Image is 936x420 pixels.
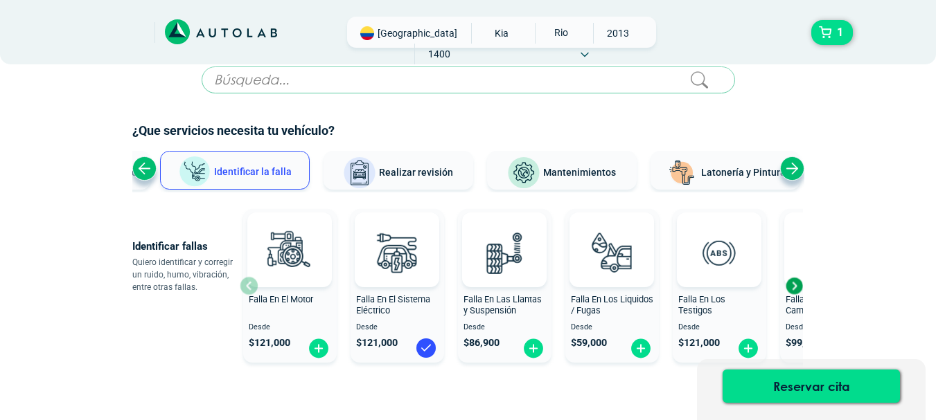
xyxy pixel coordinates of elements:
[356,337,398,349] span: $ 121,000
[565,209,659,363] button: Falla En Los Liquidos / Fugas Desde $59,000
[784,275,804,296] div: Next slide
[689,222,750,283] img: diagnostic_diagnostic_abs-v3.svg
[474,222,535,283] img: diagnostic_suspension-v3.svg
[463,323,546,332] span: Desde
[477,23,527,44] span: KIA
[308,338,330,359] img: fi_plus-circle2.svg
[463,294,542,316] span: Falla En Las Llantas y Suspensión
[351,209,444,363] button: Falla En El Sistema Eléctrico Desde $121,000
[630,338,652,359] img: fi_plus-circle2.svg
[701,167,786,178] span: Latonería y Pintura
[571,323,653,332] span: Desde
[214,165,292,176] span: Identificar la falla
[356,323,439,332] span: Desde
[786,294,859,316] span: Falla En La Caja de Cambio
[591,215,633,257] img: AD0BCuuxAAAAAElFTkSuQmCC
[259,222,320,283] img: diagnostic_engine-v3.svg
[379,167,453,178] span: Realizar revisión
[581,222,642,283] img: diagnostic_gota-de-sangre-v3.svg
[132,256,240,293] p: Quiero identificar y corregir un ruido, humo, vibración, entre otras fallas.
[673,209,766,363] button: Falla En Los Testigos Desde $121,000
[780,156,804,181] div: Next slide
[324,151,473,190] button: Realizar revisión
[543,167,616,178] span: Mantenimientos
[780,209,874,363] button: Falla En La Caja de Cambio Desde $99,000
[737,338,759,359] img: fi_plus-circle2.svg
[356,294,430,316] span: Falla En El Sistema Eléctrico
[343,156,376,190] img: Realizar revisión
[160,151,310,190] button: Identificar la falla
[249,294,313,304] span: Falla En El Motor
[132,156,157,181] div: Previous slide
[178,156,211,188] img: Identificar la falla
[698,215,740,257] img: AD0BCuuxAAAAAElFTkSuQmCC
[458,209,551,363] button: Falla En Las Llantas y Suspensión Desde $86,900
[594,23,643,44] span: 2013
[786,323,868,332] span: Desde
[484,215,525,257] img: AD0BCuuxAAAAAElFTkSuQmCC
[269,215,310,257] img: AD0BCuuxAAAAAElFTkSuQmCC
[833,21,847,44] span: 1
[507,156,540,190] img: Mantenimientos
[571,337,607,349] span: $ 59,000
[571,294,653,316] span: Falla En Los Liquidos / Fugas
[243,209,337,363] button: Falla En El Motor Desde $121,000
[132,237,240,256] p: Identificar fallas
[202,66,735,93] input: Búsqueda...
[651,151,800,190] button: Latonería y Pintura
[378,26,457,40] span: [GEOGRAPHIC_DATA]
[811,20,853,45] button: 1
[360,26,374,40] img: Flag of COLOMBIA
[536,23,585,42] span: RIO
[678,294,725,316] span: Falla En Los Testigos
[463,337,500,349] span: $ 86,900
[796,222,857,283] img: diagnostic_caja-de-cambios-v3.svg
[786,337,822,349] span: $ 99,000
[487,151,637,190] button: Mantenimientos
[522,338,545,359] img: fi_plus-circle2.svg
[678,337,720,349] span: $ 121,000
[723,369,900,403] button: Reservar cita
[367,222,427,283] img: diagnostic_bombilla-v3.svg
[665,156,698,190] img: Latonería y Pintura
[132,122,804,140] h2: ¿Que servicios necesita tu vehículo?
[415,44,464,64] span: 1400
[415,337,437,359] img: blue-check.svg
[249,337,290,349] span: $ 121,000
[249,323,331,332] span: Desde
[376,215,418,257] img: AD0BCuuxAAAAAElFTkSuQmCC
[678,323,761,332] span: Desde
